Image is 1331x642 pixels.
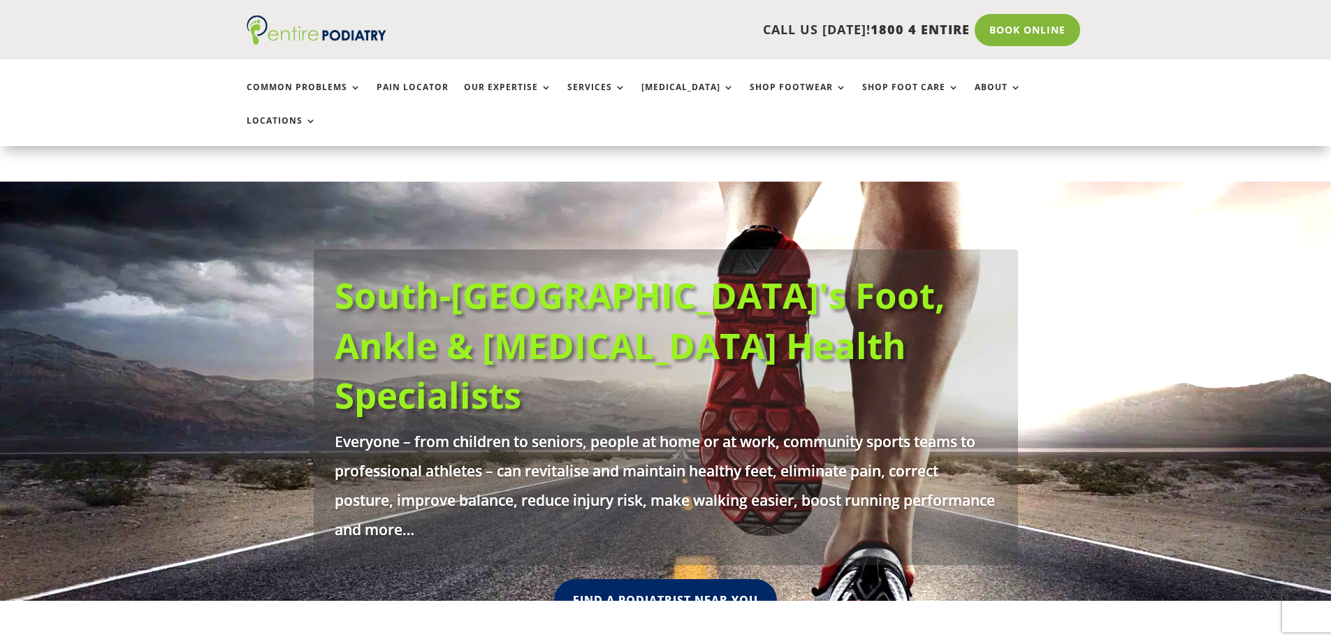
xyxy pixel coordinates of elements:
[247,15,386,45] img: logo (1)
[247,34,386,48] a: Entire Podiatry
[975,14,1080,46] a: Book Online
[247,116,317,146] a: Locations
[871,21,970,38] span: 1800 4 ENTIRE
[440,21,970,39] p: CALL US [DATE]!
[641,82,734,112] a: [MEDICAL_DATA]
[377,82,449,112] a: Pain Locator
[464,82,552,112] a: Our Expertise
[335,427,997,544] p: Everyone – from children to seniors, people at home or at work, community sports teams to profess...
[862,82,959,112] a: Shop Foot Care
[247,82,361,112] a: Common Problems
[554,579,777,622] a: Find A Podiatrist Near You
[975,82,1021,112] a: About
[567,82,626,112] a: Services
[750,82,847,112] a: Shop Footwear
[335,270,945,419] a: South-[GEOGRAPHIC_DATA]'s Foot, Ankle & [MEDICAL_DATA] Health Specialists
